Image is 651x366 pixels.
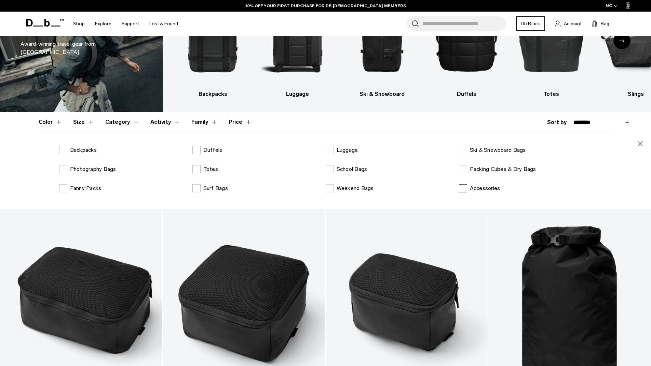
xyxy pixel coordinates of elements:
button: Toggle Filter [150,112,180,132]
p: Backpacks [70,146,97,154]
button: Toggle Price [229,112,252,132]
button: Toggle Filter [73,112,94,132]
a: Db Black [516,16,545,31]
p: Weekend Bags [337,184,374,192]
a: Lost & Found [149,12,178,36]
nav: Main Navigation [68,12,183,36]
p: Totes [203,165,218,173]
p: Surf Bags [203,184,228,192]
p: Packing Cubes & Dry Bags [470,165,536,173]
div: Award-winning travel gear from [GEOGRAPHIC_DATA]. [21,40,142,56]
span: Account [564,20,582,27]
p: Fanny Packs [70,184,101,192]
a: Explore [95,12,111,36]
a: Support [122,12,139,36]
p: Luggage [337,146,358,154]
button: Bag [592,19,609,28]
a: 10% OFF YOUR FIRST PURCHASE FOR DB [DEMOGRAPHIC_DATA] MEMBERS [245,3,406,9]
button: Toggle Filter [39,112,62,132]
a: Account [555,19,582,28]
a: Shop [73,12,85,36]
p: Duffels [203,146,222,154]
span: Bag [601,20,609,27]
button: Toggle Filter [105,112,139,132]
h3: Luggage [261,90,334,98]
p: Ski & Snowboard Bags [470,146,526,154]
p: School Bags [337,165,367,173]
h3: Ski & Snowboard [346,90,419,98]
h3: Totes [515,90,588,98]
div: Next slide [613,32,630,49]
h3: Backpacks [176,90,249,98]
p: Photography Bags [70,165,116,173]
button: Toggle Filter [191,112,218,132]
p: Accessories [470,184,500,192]
h3: Duffels [430,90,503,98]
